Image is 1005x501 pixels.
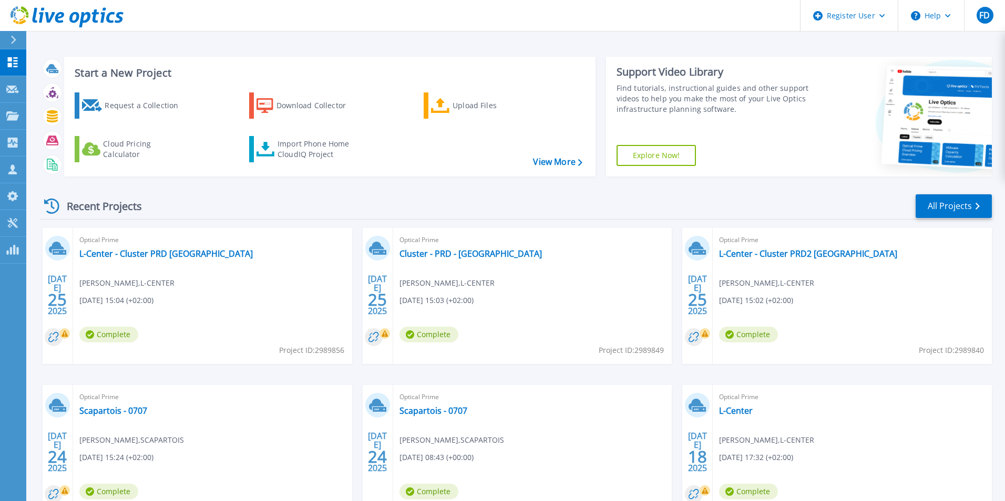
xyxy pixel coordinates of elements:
a: Scapartois - 0707 [79,405,147,416]
span: [PERSON_NAME] , L-CENTER [719,277,814,289]
a: Upload Files [424,92,541,119]
div: Import Phone Home CloudIQ Project [278,139,360,160]
h3: Start a New Project [75,67,582,79]
a: Request a Collection [75,92,192,119]
span: 25 [48,295,67,304]
a: Scapartois - 0707 [399,405,467,416]
span: Complete [399,484,458,499]
span: [DATE] 15:02 (+02:00) [719,295,793,306]
span: [DATE] 17:32 (+02:00) [719,452,793,463]
div: Cloud Pricing Calculator [103,139,187,160]
div: Request a Collection [105,95,189,116]
span: [DATE] 15:24 (+02:00) [79,452,153,463]
div: Recent Projects [40,193,156,219]
span: 24 [368,452,387,461]
span: 25 [688,295,707,304]
span: 24 [48,452,67,461]
span: Project ID: 2989849 [599,345,664,356]
span: 25 [368,295,387,304]
span: [DATE] 08:43 (+00:00) [399,452,474,463]
span: Optical Prime [399,234,666,246]
span: Optical Prime [719,391,986,403]
div: Upload Files [453,95,537,116]
span: FD [979,11,990,19]
a: Explore Now! [617,145,696,166]
span: [PERSON_NAME] , SCAPARTOIS [79,434,184,446]
a: Cloud Pricing Calculator [75,136,192,162]
span: Optical Prime [719,234,986,246]
span: Complete [719,484,778,499]
span: Optical Prime [79,234,346,246]
div: Support Video Library [617,65,813,79]
div: [DATE] 2025 [47,433,67,471]
span: Complete [399,327,458,342]
span: Optical Prime [79,391,346,403]
a: Download Collector [249,92,366,119]
span: [PERSON_NAME] , L-CENTER [719,434,814,446]
div: [DATE] 2025 [47,276,67,314]
span: [DATE] 15:03 (+02:00) [399,295,474,306]
div: [DATE] 2025 [688,276,707,314]
span: Optical Prime [399,391,666,403]
div: [DATE] 2025 [367,433,387,471]
a: All Projects [916,194,992,218]
span: Project ID: 2989840 [919,345,984,356]
div: [DATE] 2025 [688,433,707,471]
span: 18 [688,452,707,461]
a: Cluster - PRD - [GEOGRAPHIC_DATA] [399,248,542,259]
span: Project ID: 2989856 [279,345,344,356]
span: [DATE] 15:04 (+02:00) [79,295,153,306]
span: [PERSON_NAME] , L-CENTER [399,277,495,289]
div: Download Collector [276,95,361,116]
span: Complete [79,327,138,342]
div: [DATE] 2025 [367,276,387,314]
div: Find tutorials, instructional guides and other support videos to help you make the most of your L... [617,83,813,114]
a: L-Center [719,405,753,416]
span: [PERSON_NAME] , L-CENTER [79,277,175,289]
span: Complete [719,327,778,342]
a: View More [533,157,582,167]
a: L-Center - Cluster PRD [GEOGRAPHIC_DATA] [79,248,253,259]
span: Complete [79,484,138,499]
a: L-Center - Cluster PRD2 [GEOGRAPHIC_DATA] [719,248,897,259]
span: [PERSON_NAME] , SCAPARTOIS [399,434,504,446]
